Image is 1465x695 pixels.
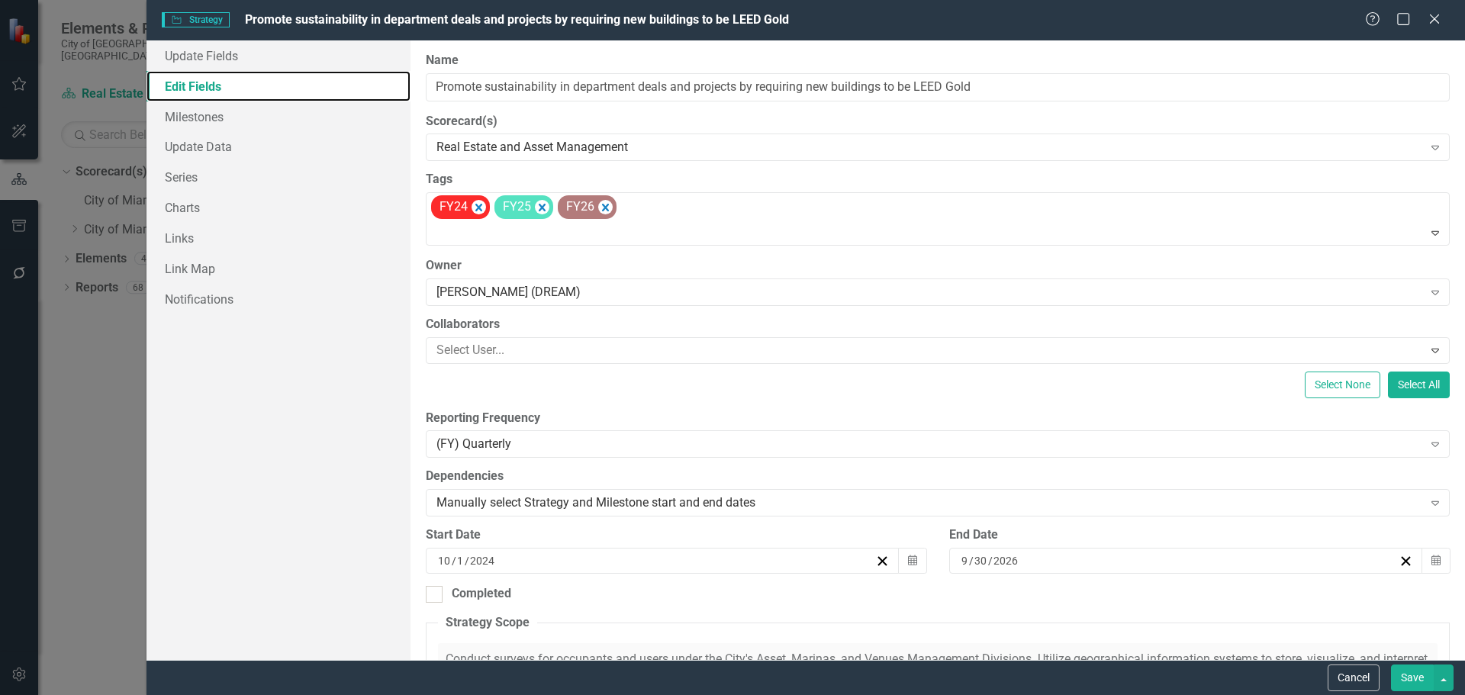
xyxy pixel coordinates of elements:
[949,526,1450,544] div: End Date
[566,199,594,214] span: FY26
[598,200,613,214] div: Remove [object Object]
[969,554,974,568] span: /
[146,223,411,253] a: Links
[426,171,1450,188] label: Tags
[503,199,531,214] span: FY25
[1305,372,1380,398] button: Select None
[146,101,411,132] a: Milestones
[162,12,230,27] span: Strategy
[452,585,511,603] div: Completed
[1391,664,1434,691] button: Save
[146,131,411,162] a: Update Data
[1328,664,1380,691] button: Cancel
[535,200,549,214] div: Remove [object Object]
[146,192,411,223] a: Charts
[426,526,926,544] div: Start Date
[146,284,411,314] a: Notifications
[426,113,1450,130] label: Scorecard(s)
[426,468,1450,485] label: Dependencies
[436,283,1423,301] div: [PERSON_NAME] (DREAM)
[1388,372,1450,398] button: Select All
[436,139,1423,156] div: Real Estate and Asset Management
[426,257,1450,275] label: Owner
[426,52,1450,69] label: Name
[426,316,1450,333] label: Collaborators
[436,436,1423,453] div: (FY) Quarterly
[988,554,993,568] span: /
[146,71,411,101] a: Edit Fields
[146,253,411,284] a: Link Map
[452,554,456,568] span: /
[146,40,411,71] a: Update Fields
[146,162,411,192] a: Series
[245,12,789,27] span: Promote sustainability in department deals and projects by requiring new buildings to be LEED Gold
[439,199,468,214] span: FY24
[465,554,469,568] span: /
[436,494,1423,512] div: Manually select Strategy and Milestone start and end dates
[426,73,1450,101] input: Strategy Name
[472,200,486,214] div: Remove [object Object]
[438,614,537,632] legend: Strategy Scope
[426,410,1450,427] label: Reporting Frequency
